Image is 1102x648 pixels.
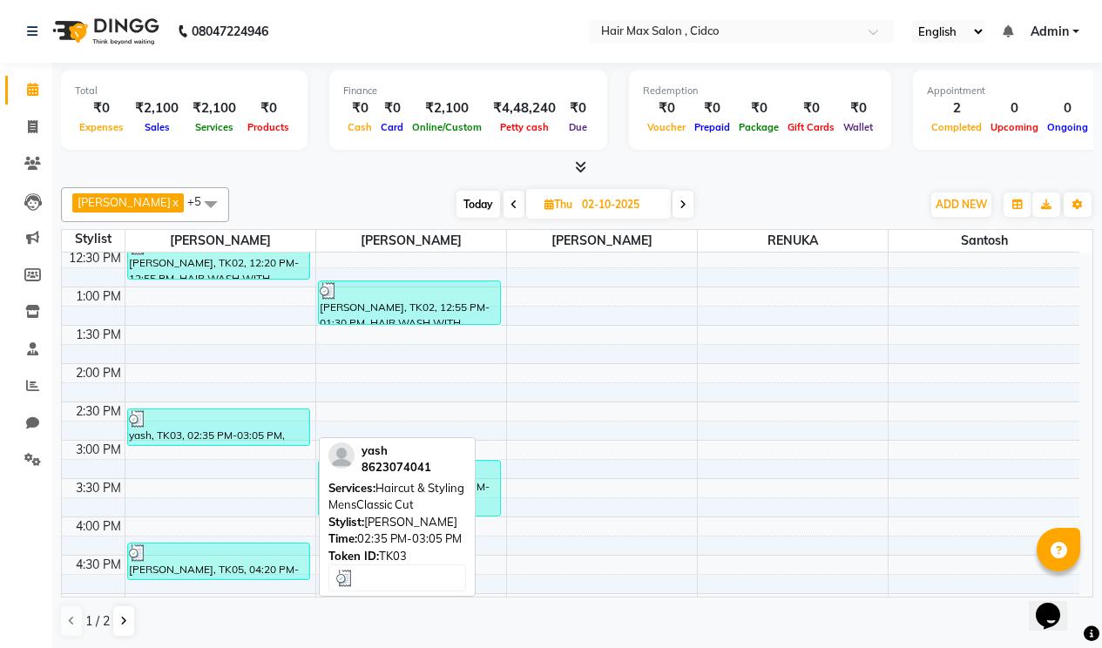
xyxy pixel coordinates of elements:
input: 2025-10-02 [577,192,664,218]
div: 8623074041 [362,459,431,476]
div: 2:00 PM [72,364,125,382]
img: logo [44,7,164,56]
span: 1 / 2 [85,612,110,631]
div: 2:30 PM [72,402,125,421]
div: 3:00 PM [72,441,125,459]
div: TK03 [328,548,466,565]
div: Stylist [62,230,125,248]
span: Stylist: [328,515,364,529]
div: ₹0 [690,98,734,118]
iframe: chat widget [1029,578,1085,631]
div: ₹0 [563,98,593,118]
div: ₹0 [643,98,690,118]
span: Package [734,121,783,133]
span: Petty cash [496,121,553,133]
span: ADD NEW [936,198,987,211]
div: [PERSON_NAME], TK02, 12:20 PM-12:55 PM, HAIR WASH WITH CONDITIONER MAROCCON WASHLong [128,237,310,279]
div: Total [75,84,294,98]
div: ₹0 [343,98,376,118]
div: [PERSON_NAME], TK05, 04:20 PM-04:50 PM, Haircut & Styling MensKids Cut (Below 10 years) [128,543,310,579]
span: Completed [927,121,986,133]
span: Products [243,121,294,133]
div: ₹2,100 [128,98,186,118]
div: Finance [343,84,593,98]
div: ₹0 [376,98,408,118]
b: 08047224946 [192,7,268,56]
a: x [171,195,179,209]
span: Token ID: [328,549,379,563]
div: 4:00 PM [72,517,125,536]
div: ₹0 [243,98,294,118]
div: 5:00 PM [72,594,125,612]
div: 02:35 PM-03:05 PM [328,530,466,548]
span: Today [456,191,500,218]
span: Thu [540,198,577,211]
img: profile [328,442,355,469]
div: 1:30 PM [72,326,125,344]
span: [PERSON_NAME] [507,230,697,252]
div: ₹2,100 [186,98,243,118]
div: ₹0 [75,98,128,118]
span: Gift Cards [783,121,839,133]
div: ₹0 [783,98,839,118]
div: ₹0 [839,98,877,118]
span: Services [191,121,238,133]
span: santosh [889,230,1079,252]
span: Expenses [75,121,128,133]
div: yash, TK03, 02:35 PM-03:05 PM, Haircut & Styling MensClassic Cut [128,409,310,445]
div: 0 [986,98,1043,118]
span: [PERSON_NAME] [125,230,315,252]
span: Time: [328,531,357,545]
span: Upcoming [986,121,1043,133]
span: Wallet [839,121,877,133]
span: Services: [328,481,375,495]
span: Sales [140,121,174,133]
div: 1:00 PM [72,287,125,306]
div: 2 [927,98,986,118]
button: ADD NEW [931,192,991,217]
div: ₹2,100 [408,98,486,118]
span: +5 [187,194,214,208]
span: RENUKA [698,230,888,252]
div: 4:30 PM [72,556,125,574]
div: [PERSON_NAME] [328,514,466,531]
span: Card [376,121,408,133]
span: Prepaid [690,121,734,133]
span: Ongoing [1043,121,1092,133]
span: [PERSON_NAME] [78,195,171,209]
span: Admin [1031,23,1069,41]
span: Cash [343,121,376,133]
div: Redemption [643,84,877,98]
span: [PERSON_NAME] [316,230,506,252]
span: Due [565,121,592,133]
span: Haircut & Styling MensClassic Cut [328,481,464,512]
div: ₹4,48,240 [486,98,563,118]
span: yash [362,443,388,457]
span: Online/Custom [408,121,486,133]
div: 12:30 PM [65,249,125,267]
div: 3:30 PM [72,479,125,497]
span: Voucher [643,121,690,133]
div: [PERSON_NAME], TK02, 12:55 PM-01:30 PM, HAIR WASH WITH CONDITIONER MAROCCON WASHLong [319,281,501,324]
div: ₹0 [734,98,783,118]
div: 0 [1043,98,1092,118]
